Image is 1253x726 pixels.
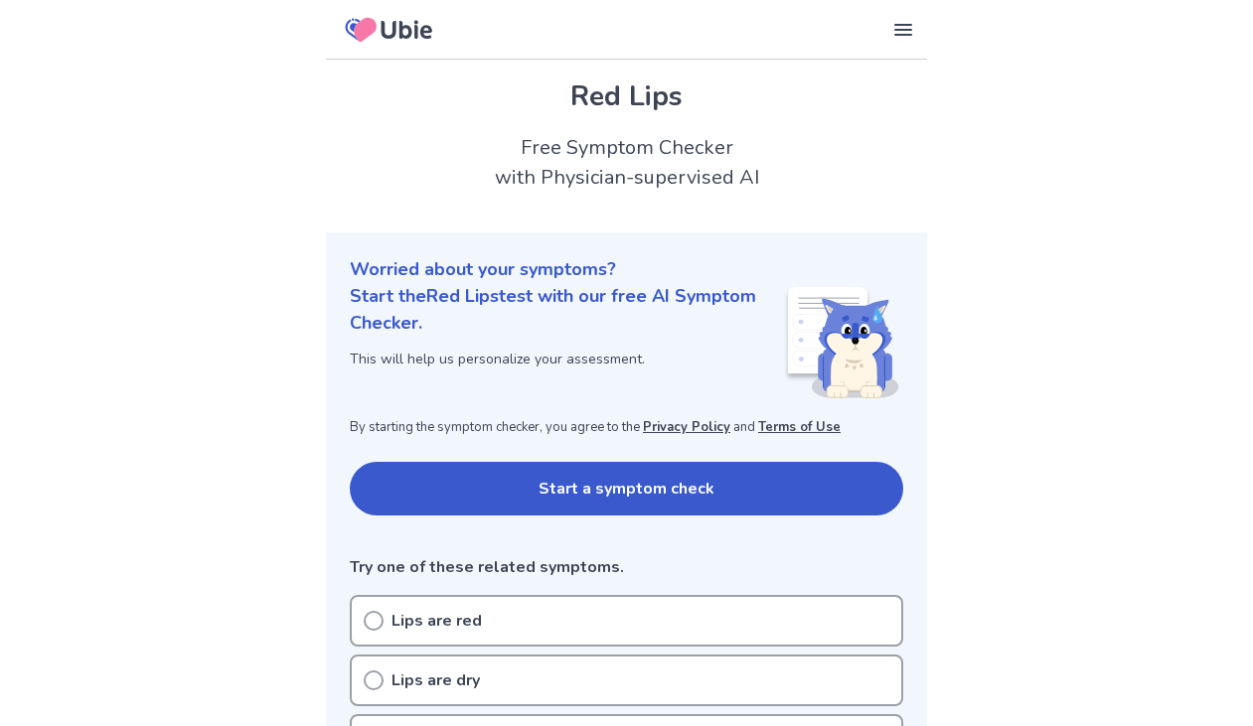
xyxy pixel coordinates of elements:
p: Try one of these related symptoms. [350,555,903,579]
p: Lips are red [392,609,482,633]
h2: Free Symptom Checker with Physician-supervised AI [326,133,927,193]
p: Worried about your symptoms? [350,256,903,283]
p: This will help us personalize your assessment. [350,349,784,369]
p: By starting the symptom checker, you agree to the and [350,418,903,438]
button: Start a symptom check [350,462,903,515]
img: Shiba [784,287,899,398]
p: Start the Red Lips test with our free AI Symptom Checker. [350,283,784,337]
h1: Red Lips [350,75,903,117]
a: Terms of Use [758,418,841,436]
a: Privacy Policy [643,418,730,436]
p: Lips are dry [392,668,480,692]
